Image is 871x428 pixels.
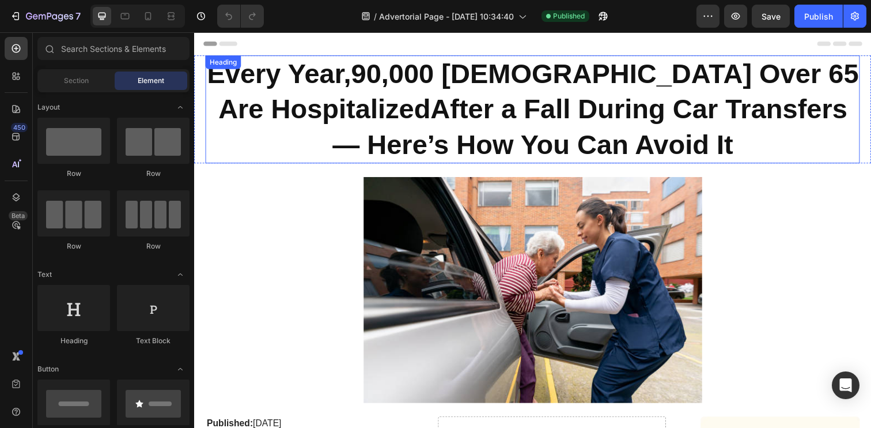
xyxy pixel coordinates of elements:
[804,10,833,22] div: Publish
[173,148,518,378] img: gempages_581611669520646883-f76d80fc-ae12-4052-86bc-d2ed350bb788.jpg
[138,76,164,86] span: Element
[752,5,790,28] button: Save
[13,394,60,404] strong: Published:
[37,102,60,112] span: Layout
[832,371,859,399] div: Open Intercom Messenger
[12,24,680,134] h1: Every Year, After a Fall During Car Transfers — Here’s How You Can Avoid It
[117,241,190,251] div: Row
[194,32,871,428] iframe: Design area
[171,265,190,284] span: Toggle open
[37,241,110,251] div: Row
[37,336,110,346] div: Heading
[14,25,46,36] div: Heading
[11,123,28,132] div: 450
[37,37,190,60] input: Search Sections & Elements
[25,27,679,93] strong: 90,000 [DEMOGRAPHIC_DATA] Over 65 Are Hospitalized
[553,11,585,21] span: Published
[117,336,190,346] div: Text Block
[37,269,52,280] span: Text
[9,211,28,220] div: Beta
[217,5,264,28] div: Undo/Redo
[374,10,377,22] span: /
[117,168,190,179] div: Row
[13,393,243,405] p: [DATE]
[37,364,59,374] span: Button
[64,76,89,86] span: Section
[75,9,81,23] p: 7
[171,98,190,117] span: Toggle open
[37,168,110,179] div: Row
[379,10,514,22] span: Advertorial Page - [DATE] 10:34:40
[5,5,86,28] button: 7
[794,5,843,28] button: Publish
[762,12,781,21] span: Save
[171,360,190,378] span: Toggle open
